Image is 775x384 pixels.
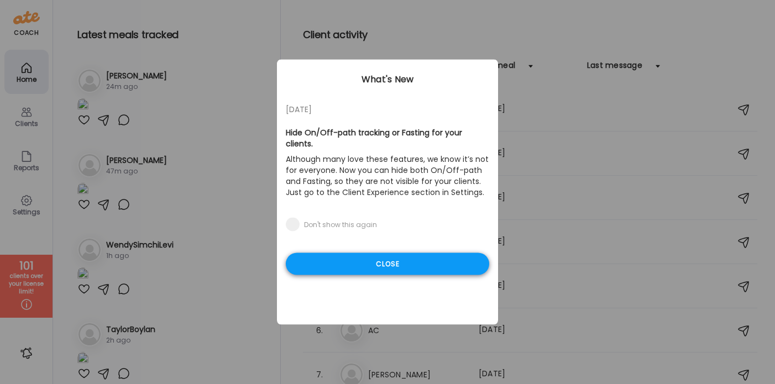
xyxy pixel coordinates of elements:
[304,220,377,229] div: Don't show this again
[286,127,462,149] b: Hide On/Off-path tracking or Fasting for your clients.
[286,103,489,116] div: [DATE]
[286,151,489,200] p: Although many love these features, we know it’s not for everyone. Now you can hide both On/Off-pa...
[286,253,489,275] div: Close
[277,73,498,86] div: What's New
